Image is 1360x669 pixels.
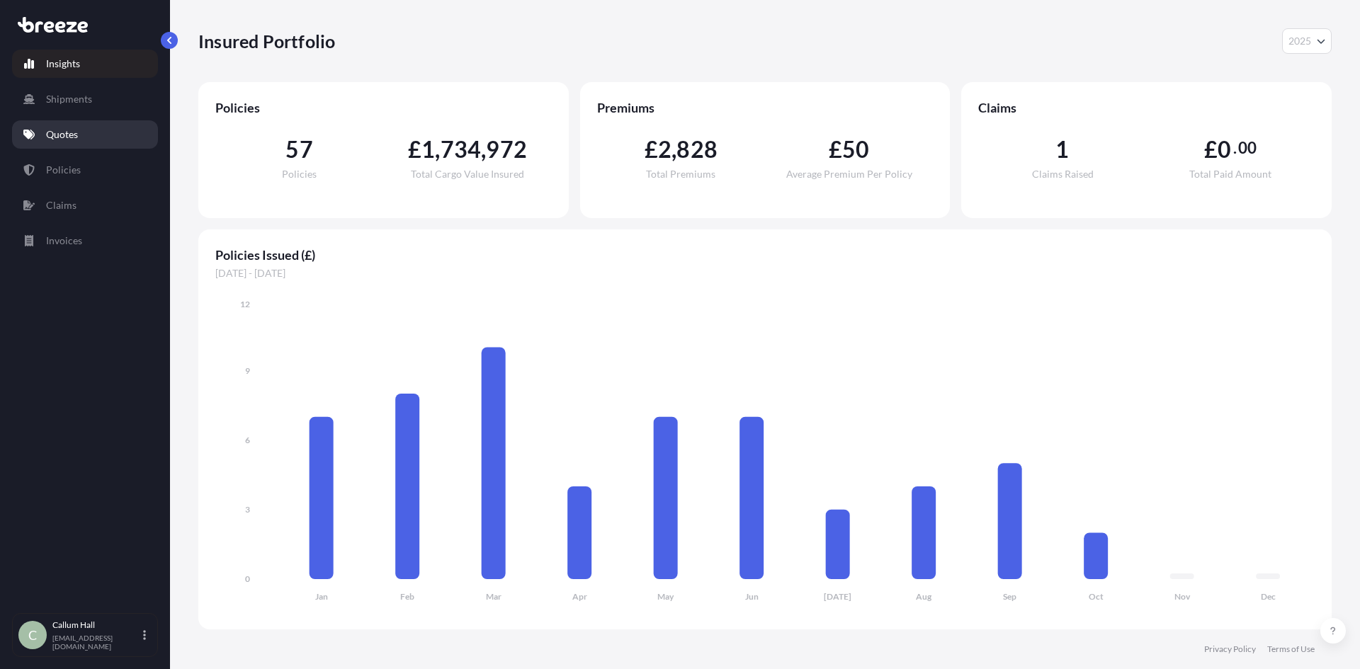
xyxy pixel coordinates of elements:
tspan: Jun [745,591,759,602]
span: Total Cargo Value Insured [411,169,524,179]
tspan: Sep [1003,591,1016,602]
span: Policies Issued (£) [215,246,1315,263]
tspan: Nov [1174,591,1191,602]
p: Policies [46,163,81,177]
span: 828 [676,138,718,161]
span: 1 [1055,138,1069,161]
span: , [671,138,676,161]
p: Invoices [46,234,82,248]
span: . [1233,142,1237,154]
a: Privacy Policy [1204,644,1256,655]
tspan: 6 [245,435,250,445]
p: Shipments [46,92,92,106]
span: [DATE] - [DATE] [215,266,1315,280]
tspan: Apr [572,591,587,602]
span: Claims Raised [1032,169,1094,179]
a: Insights [12,50,158,78]
span: £ [645,138,658,161]
tspan: Dec [1261,591,1276,602]
span: Premiums [597,99,934,116]
span: 2025 [1288,34,1311,48]
span: , [481,138,486,161]
button: Year Selector [1282,28,1332,54]
span: Average Premium Per Policy [786,169,912,179]
span: C [28,628,37,642]
a: Policies [12,156,158,184]
tspan: Jan [315,591,328,602]
tspan: [DATE] [824,591,851,602]
p: Claims [46,198,76,212]
p: Quotes [46,127,78,142]
span: Total Premiums [646,169,715,179]
span: 50 [842,138,869,161]
tspan: 0 [245,573,250,584]
p: Insights [46,57,80,71]
a: Quotes [12,120,158,149]
span: Policies [215,99,552,116]
a: Invoices [12,227,158,255]
span: 1 [421,138,435,161]
span: 57 [285,138,312,161]
span: Policies [282,169,317,179]
p: Callum Hall [52,619,140,631]
span: 972 [486,138,527,161]
tspan: 9 [245,365,250,376]
span: Claims [978,99,1315,116]
tspan: Feb [400,591,414,602]
span: 00 [1238,142,1257,154]
span: £ [408,138,421,161]
a: Shipments [12,85,158,113]
tspan: Mar [486,591,501,602]
p: [EMAIL_ADDRESS][DOMAIN_NAME] [52,634,140,651]
p: Insured Portfolio [198,30,335,52]
span: Total Paid Amount [1189,169,1271,179]
tspan: Aug [916,591,932,602]
tspan: 3 [245,504,250,515]
span: 0 [1218,138,1231,161]
span: £ [1204,138,1218,161]
a: Terms of Use [1267,644,1315,655]
span: , [435,138,440,161]
a: Claims [12,191,158,219]
span: 734 [441,138,482,161]
span: £ [829,138,842,161]
tspan: May [657,591,674,602]
tspan: Oct [1089,591,1104,602]
span: 2 [658,138,671,161]
tspan: 12 [240,299,250,309]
